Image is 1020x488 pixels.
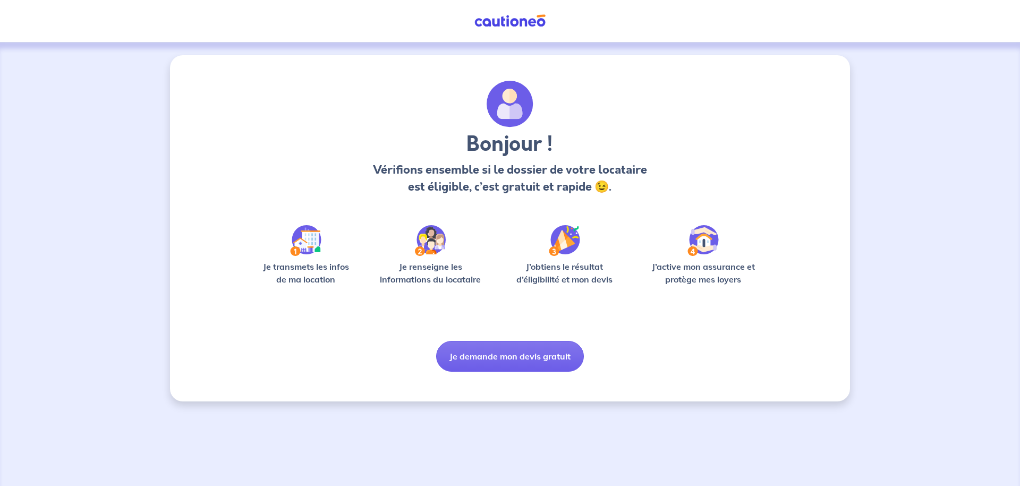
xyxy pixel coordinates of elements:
p: J’obtiens le résultat d’éligibilité et mon devis [505,260,625,286]
img: /static/c0a346edaed446bb123850d2d04ad552/Step-2.svg [415,225,446,256]
img: /static/90a569abe86eec82015bcaae536bd8e6/Step-1.svg [290,225,321,256]
img: Cautioneo [470,14,550,28]
p: Je transmets les infos de ma location [255,260,356,286]
p: Je renseigne les informations du locataire [373,260,488,286]
p: Vérifions ensemble si le dossier de votre locataire est éligible, c’est gratuit et rapide 😉. [370,161,650,195]
p: J’active mon assurance et protège mes loyers [641,260,765,286]
h3: Bonjour ! [370,132,650,157]
img: /static/bfff1cf634d835d9112899e6a3df1a5d/Step-4.svg [687,225,719,256]
img: archivate [487,81,533,127]
button: Je demande mon devis gratuit [436,341,584,372]
img: /static/f3e743aab9439237c3e2196e4328bba9/Step-3.svg [549,225,580,256]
